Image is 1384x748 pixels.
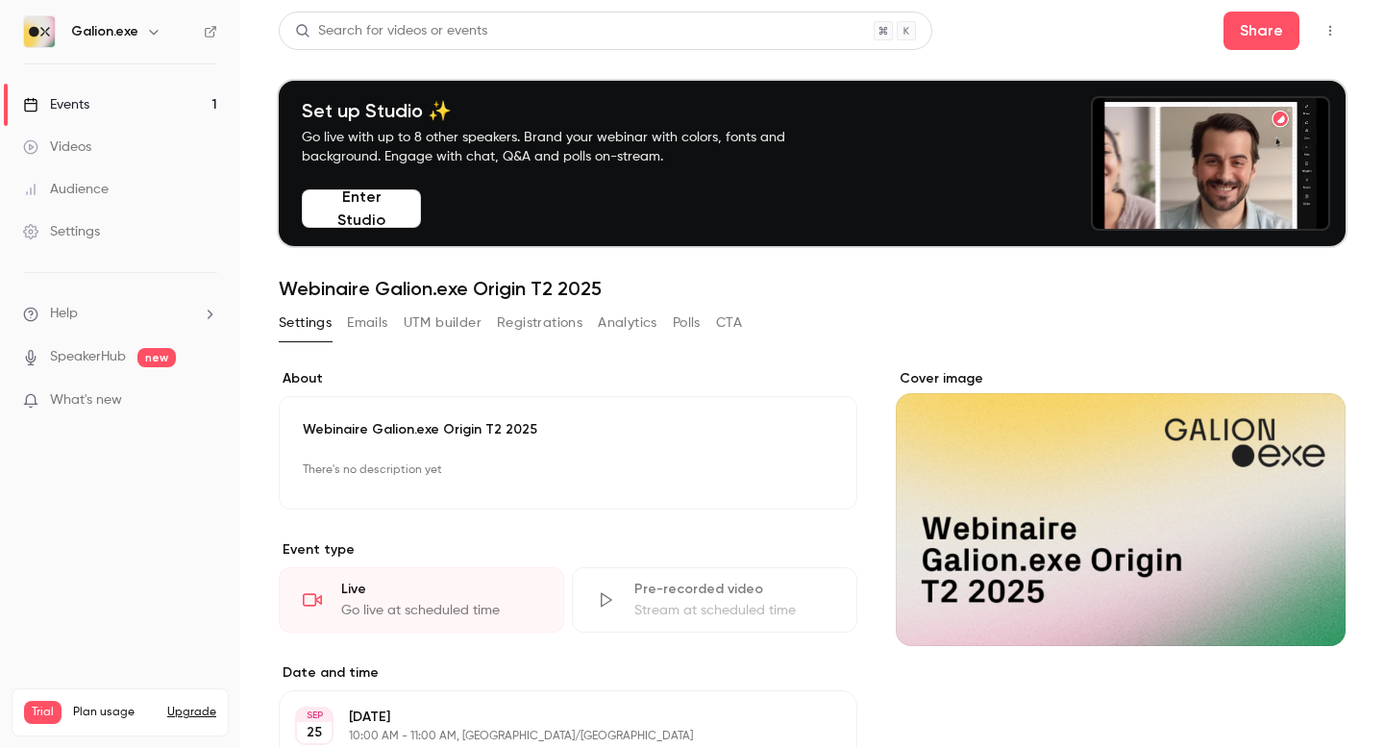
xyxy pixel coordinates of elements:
[302,99,830,122] h4: Set up Studio ✨
[279,567,564,633] div: LiveGo live at scheduled time
[896,369,1346,646] section: Cover image
[50,347,126,367] a: SpeakerHub
[307,723,322,742] p: 25
[23,222,100,241] div: Settings
[167,705,216,720] button: Upgrade
[24,16,55,47] img: Galion.exe
[279,369,857,388] label: About
[50,390,122,411] span: What's new
[572,567,857,633] div: Pre-recorded videoStream at scheduled time
[349,729,755,744] p: 10:00 AM - 11:00 AM, [GEOGRAPHIC_DATA]/[GEOGRAPHIC_DATA]
[295,21,487,41] div: Search for videos or events
[194,392,217,410] iframe: Noticeable Trigger
[279,663,857,683] label: Date and time
[137,348,176,367] span: new
[302,128,830,166] p: Go live with up to 8 other speakers. Brand your webinar with colors, fonts and background. Engage...
[71,22,138,41] h6: Galion.exe
[23,137,91,157] div: Videos
[404,308,482,338] button: UTM builder
[634,601,833,620] div: Stream at scheduled time
[347,308,387,338] button: Emails
[303,420,833,439] p: Webinaire Galion.exe Origin T2 2025
[23,95,89,114] div: Events
[279,277,1346,300] h1: Webinaire Galion.exe Origin T2 2025
[634,580,833,599] div: Pre-recorded video
[1223,12,1299,50] button: Share
[598,308,657,338] button: Analytics
[349,708,755,727] p: [DATE]
[302,189,421,228] button: Enter Studio
[497,308,582,338] button: Registrations
[341,580,540,599] div: Live
[303,455,833,486] p: There's no description yet
[50,304,78,324] span: Help
[341,601,540,620] div: Go live at scheduled time
[896,369,1346,388] label: Cover image
[24,701,62,724] span: Trial
[297,709,332,722] div: SEP
[23,304,217,324] li: help-dropdown-opener
[279,540,857,560] p: Event type
[716,308,742,338] button: CTA
[673,308,701,338] button: Polls
[279,308,332,338] button: Settings
[73,705,156,720] span: Plan usage
[23,180,109,199] div: Audience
